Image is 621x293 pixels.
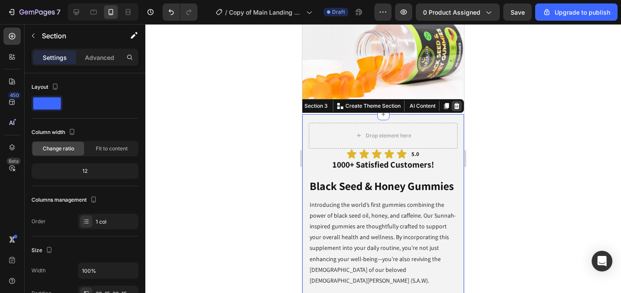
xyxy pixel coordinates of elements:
div: Order [31,218,46,225]
p: Section [42,31,113,41]
div: 12 [33,165,137,177]
button: Upgrade to publish [535,3,618,21]
input: Auto [78,263,138,278]
div: 450 [8,92,21,99]
div: Undo/Redo [163,3,198,21]
span: Copy of Main Landing Page [229,8,303,17]
span: Draft [332,8,345,16]
div: Upgrade to publish [543,8,610,17]
button: 7 [3,3,64,21]
button: 0 product assigned [416,3,500,21]
div: Column width [31,127,77,138]
span: 0 product assigned [423,8,480,17]
div: Layout [31,81,60,93]
div: Width [31,267,46,274]
span: Fit to content [96,145,128,153]
span: Change ratio [43,145,74,153]
div: Columns management [31,194,99,206]
p: 7 [56,7,60,17]
iframe: Design area [302,24,464,293]
span: Save [511,9,525,16]
span: / [225,8,227,17]
button: Save [503,3,532,21]
div: Open Intercom Messenger [592,251,612,271]
p: Advanced [85,53,114,62]
p: Settings [43,53,67,62]
div: Size [31,245,54,256]
div: Beta [6,158,21,165]
div: 1 col [96,218,136,226]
